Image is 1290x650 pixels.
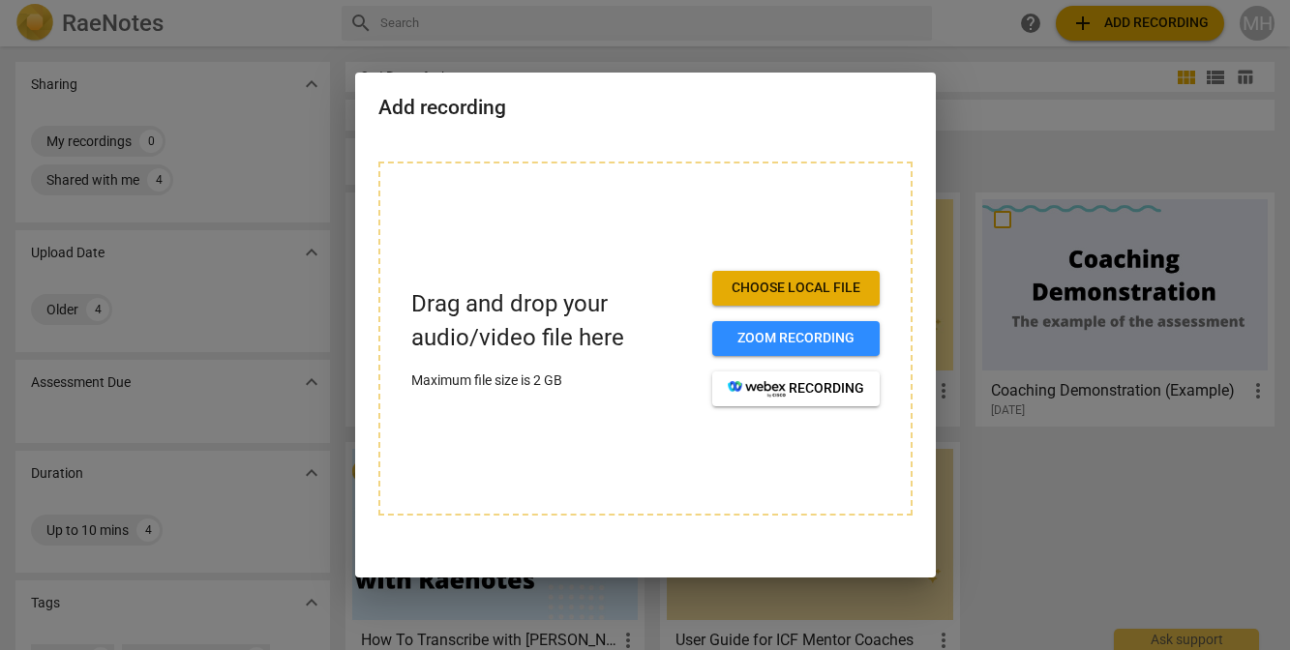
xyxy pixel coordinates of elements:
span: Zoom recording [728,329,864,348]
p: Maximum file size is 2 GB [411,370,697,391]
button: Zoom recording [712,321,880,356]
span: recording [728,379,864,399]
h2: Add recording [378,96,913,120]
button: Choose local file [712,271,880,306]
button: recording [712,371,880,406]
p: Drag and drop your audio/video file here [411,287,697,355]
span: Choose local file [728,279,864,298]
